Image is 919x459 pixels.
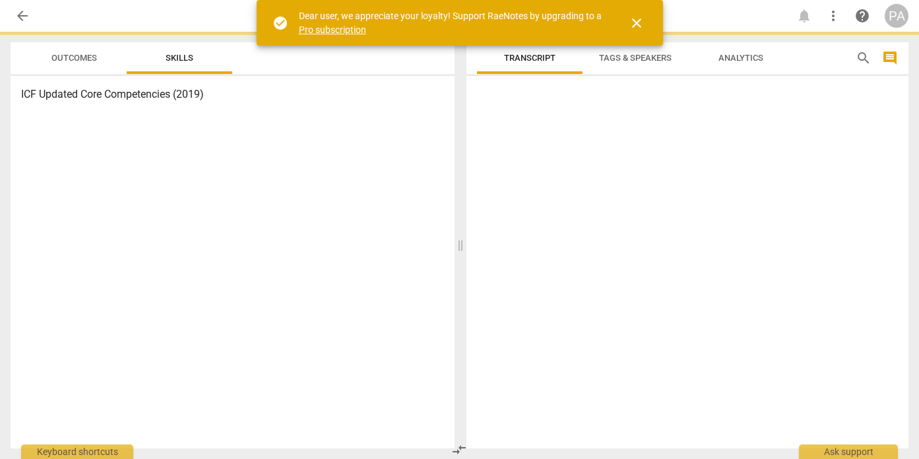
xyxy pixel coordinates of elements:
[21,444,133,459] div: Keyboard shortcuts
[21,87,444,102] h3: ICF Updated Core Competencies (2019)
[854,8,870,24] span: help
[879,48,901,69] button: Show/Hide comments
[882,50,898,66] span: comment
[51,53,97,63] span: Outcomes
[629,15,645,31] span: close
[718,53,763,63] span: Analytics
[299,9,605,36] div: Dear user, we appreciate your loyalty! Support RaeNotes by upgrading to a
[621,7,652,39] button: Close
[299,24,366,35] a: Pro subscription
[885,4,908,28] button: PA
[15,8,30,24] span: arrow_back
[825,8,841,24] span: more_vert
[599,53,672,63] span: Tags & Speakers
[272,15,288,31] span: check_circle
[451,442,467,458] span: compare_arrows
[856,50,871,66] span: search
[166,53,193,63] span: Skills
[799,444,898,459] div: Ask support
[850,4,874,28] a: Help
[504,53,555,63] span: Transcript
[853,48,874,69] button: Search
